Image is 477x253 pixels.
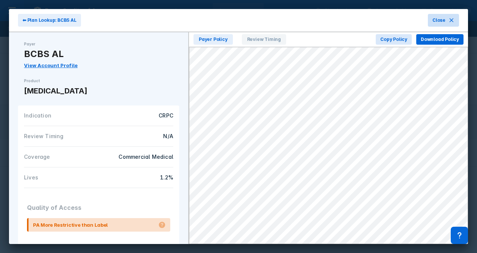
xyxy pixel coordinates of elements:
[24,111,99,120] div: Indication
[416,35,463,42] a: Download Policy
[24,153,99,161] div: Coverage
[24,78,173,84] div: Product
[416,34,463,45] button: Download Policy
[432,17,445,24] span: Close
[242,34,286,45] span: Review Timing
[24,48,173,60] div: BCBS AL
[376,34,412,45] button: Copy Policy
[103,111,173,120] div: CRPC
[27,197,170,218] div: Quality of Access
[24,85,173,96] div: [MEDICAL_DATA]
[451,227,468,244] div: Contact Support
[33,221,108,229] div: PA More Restrictive than Label
[428,14,459,27] button: Close
[24,41,173,47] div: Payer
[421,36,459,43] span: Download Policy
[103,132,173,140] div: N/A
[103,173,173,182] div: 1.2%
[18,14,81,27] button: ⬅ Plan Lookup: BCBS AL
[193,34,233,45] span: Payer Policy
[22,17,76,24] span: ⬅ Plan Lookup: BCBS AL
[24,132,99,140] div: Review Timing
[103,153,173,161] div: Commercial Medical
[24,173,99,182] div: Lives
[380,36,407,43] span: Copy Policy
[24,62,78,68] a: View Account Profile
